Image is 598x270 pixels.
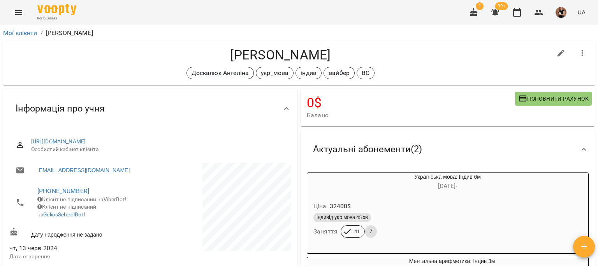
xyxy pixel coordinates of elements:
[518,94,589,103] span: Поповнити рахунок
[574,5,589,19] button: UA
[3,89,297,129] div: Інформація про учня
[40,28,43,38] li: /
[9,3,28,22] button: Menu
[438,182,457,190] span: [DATE] -
[476,2,484,10] span: 1
[9,47,552,63] h4: [PERSON_NAME]
[313,214,371,221] span: індивід укр мова 45 хв
[329,68,350,78] p: вайбер
[37,4,76,15] img: Voopty Logo
[495,2,508,10] span: 99+
[37,196,127,202] span: Клієнт не підписаний на ViberBot!
[46,28,93,38] p: [PERSON_NAME]
[186,67,254,79] div: Доскалюк Ангеліна
[307,95,515,111] h4: 0 $
[9,244,149,253] span: чт, 13 черв 2024
[295,67,322,79] div: індив
[324,67,355,79] div: вайбер
[307,111,515,120] span: Баланс
[9,253,149,261] p: Дата створення
[3,28,595,38] nav: breadcrumb
[43,211,83,218] a: GeliosSchoolBot
[313,226,338,237] h6: Заняття
[350,228,364,235] span: 41
[31,146,285,153] span: Особистий кабінет клієнта
[313,201,327,212] h6: Ціна
[301,68,317,78] p: індив
[362,68,369,78] p: ВС
[37,166,130,174] a: [EMAIL_ADDRESS][DOMAIN_NAME]
[192,68,249,78] p: Доскалюк Ангеліна
[330,202,351,211] p: 32400 $
[345,173,551,192] div: Українська мова: Індив 6м
[8,226,150,240] div: Дату народження не задано
[3,29,37,37] a: Мої клієнти
[577,8,586,16] span: UA
[301,129,595,169] div: Актуальні абонементи(2)
[37,204,96,218] span: Клієнт не підписаний на !
[256,67,294,79] div: укр_мова
[16,103,105,115] span: Інформація про учня
[307,173,345,192] div: Українська мова: Індив 6м
[313,143,422,155] span: Актуальні абонементи ( 2 )
[31,138,86,145] a: [URL][DOMAIN_NAME]
[37,187,89,195] a: [PHONE_NUMBER]
[515,92,592,106] button: Поповнити рахунок
[556,7,566,18] img: 5944c1aeb726a5a997002a54cb6a01a3.jpg
[261,68,288,78] p: укр_мова
[357,67,375,79] div: ВС
[365,228,377,235] span: 7
[307,173,551,247] button: Українська мова: Індив 6м[DATE]- Ціна32400$індивід укр мова 45 хвЗаняття417
[37,16,76,21] span: For Business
